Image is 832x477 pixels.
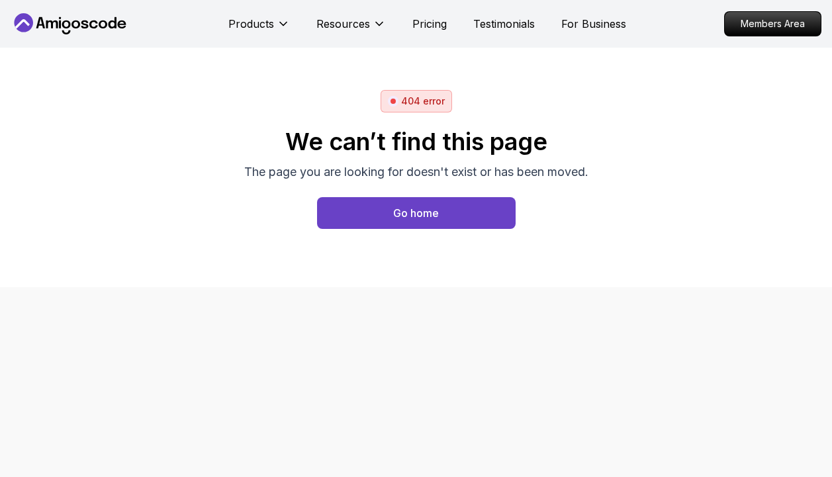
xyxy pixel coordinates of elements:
[725,12,821,36] p: Members Area
[561,16,626,32] a: For Business
[401,95,445,108] p: 404 error
[244,163,588,181] p: The page you are looking for doesn't exist or has been moved.
[724,11,821,36] a: Members Area
[317,197,516,229] a: Home page
[228,16,274,32] p: Products
[473,16,535,32] a: Testimonials
[412,16,447,32] a: Pricing
[317,197,516,229] button: Go home
[244,128,588,155] h2: We can’t find this page
[316,16,370,32] p: Resources
[228,16,290,42] button: Products
[316,16,386,42] button: Resources
[393,205,439,221] div: Go home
